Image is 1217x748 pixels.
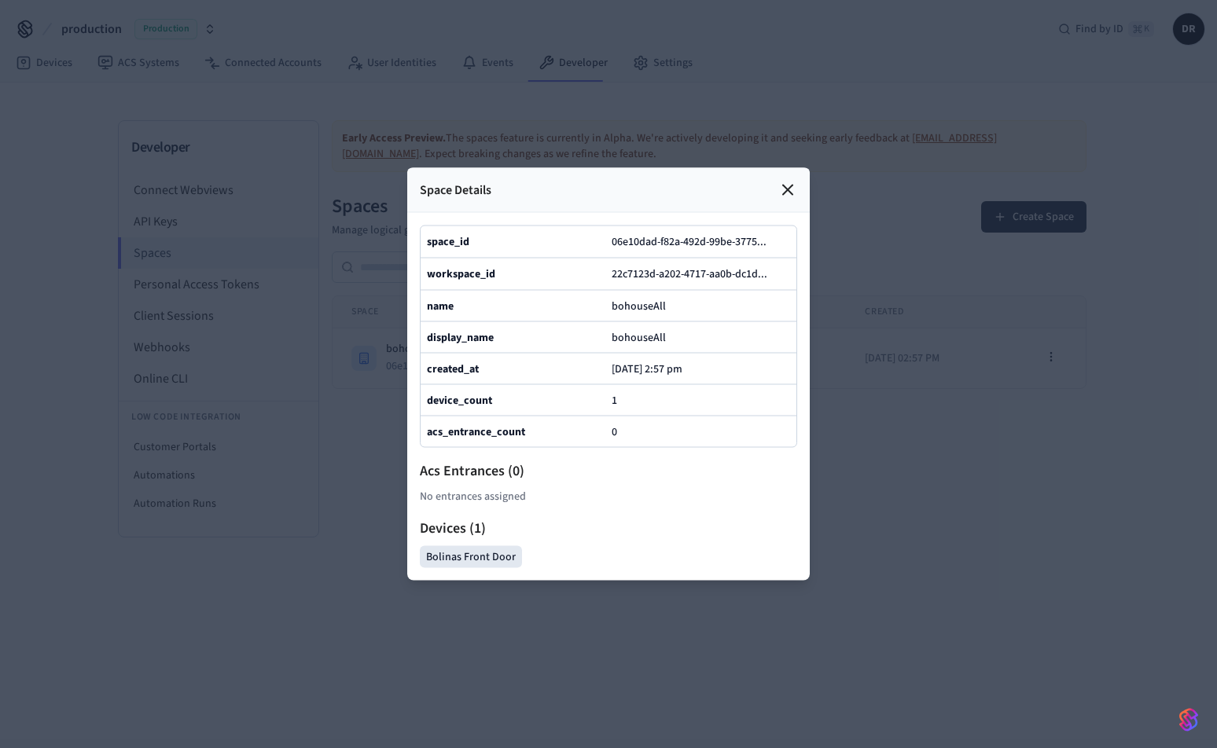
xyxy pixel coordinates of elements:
[612,423,617,439] span: 0
[420,546,522,568] div: Bolinas Front Door
[420,460,797,482] h2: Acs Entrances ( 0 )
[608,233,782,251] button: 06e10dad-f82a-492d-99be-3775...
[427,329,494,345] b: display_name
[427,423,525,439] b: acs_entrance_count
[1179,707,1198,732] img: SeamLogoGradient.69752ec5.svg
[427,298,454,313] b: name
[427,392,492,408] b: device_count
[427,361,479,376] b: created_at
[427,234,469,250] b: space_id
[420,518,797,540] h2: Devices ( 1 )
[420,489,526,505] span: No entrances assigned
[612,362,682,375] p: [DATE] 2:57 pm
[427,266,495,282] b: workspace_id
[420,181,491,200] p: Space Details
[608,265,783,284] button: 22c7123d-a202-4717-aa0b-dc1d...
[612,329,666,345] span: bohouseAll
[612,298,666,313] span: bohouseAll
[612,392,617,408] span: 1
